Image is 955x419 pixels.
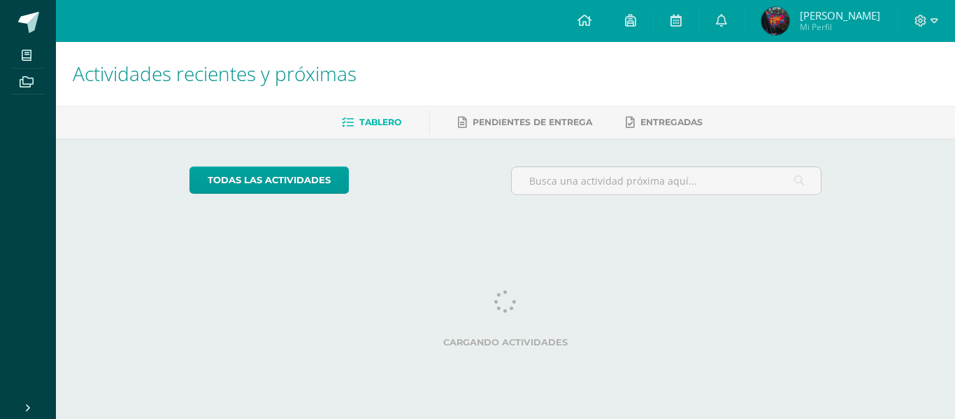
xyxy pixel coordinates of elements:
[626,111,703,134] a: Entregadas
[359,117,401,127] span: Tablero
[512,167,821,194] input: Busca una actividad próxima aquí...
[73,60,357,87] span: Actividades recientes y próximas
[640,117,703,127] span: Entregadas
[473,117,592,127] span: Pendientes de entrega
[189,166,349,194] a: todas las Actividades
[342,111,401,134] a: Tablero
[800,8,880,22] span: [PERSON_NAME]
[800,21,880,33] span: Mi Perfil
[189,337,822,348] label: Cargando actividades
[761,7,789,35] img: 169f91cb97b27b4f8f29de3b2dbdff1a.png
[458,111,592,134] a: Pendientes de entrega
